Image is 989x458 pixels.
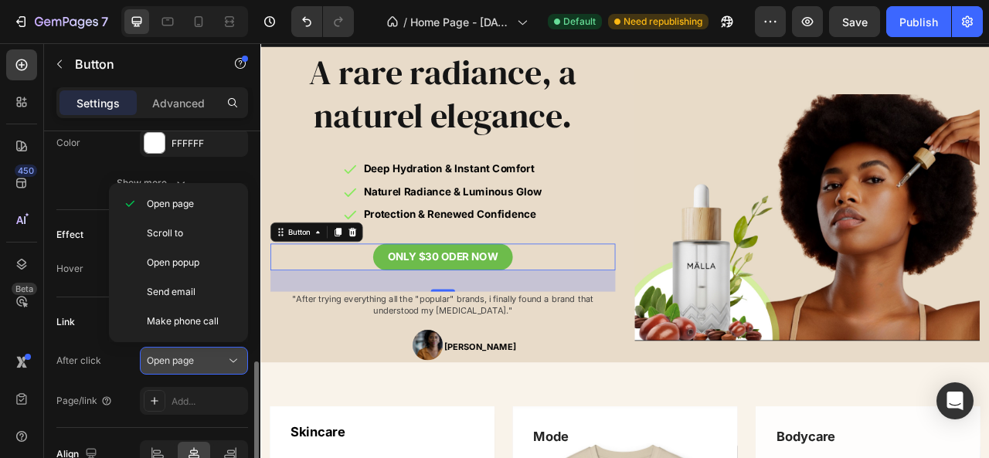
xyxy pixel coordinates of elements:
[147,355,194,366] span: Open page
[56,354,101,368] div: After click
[410,14,511,30] span: Home Page - [DATE] 20:51:15
[842,15,868,29] span: Save
[147,314,219,328] span: Make phone call
[291,6,354,37] div: Undo/Redo
[56,136,80,150] div: Color
[147,256,199,270] span: Open popup
[6,6,115,37] button: 7
[152,95,205,111] p: Advanced
[12,283,37,295] div: Beta
[147,226,183,240] span: Scroll to
[56,394,113,408] div: Page/link
[172,137,244,151] div: FFFFFF
[147,197,194,211] span: Open page
[56,315,75,329] div: Link
[56,169,248,197] button: Show more
[563,15,596,29] span: Default
[172,395,244,409] div: Add...
[75,55,206,73] p: Button
[140,347,248,375] button: Open page
[260,43,989,458] iframe: Design area
[886,6,951,37] button: Publish
[403,14,407,30] span: /
[56,228,83,242] div: Effect
[936,382,974,419] div: Open Intercom Messenger
[624,15,702,29] span: Need republishing
[101,12,108,31] p: 7
[147,285,195,299] span: Send email
[15,165,37,177] div: 450
[56,262,83,276] div: Hover
[476,32,915,378] img: gempages_584866415769551732-d7cbcf93-fab5-4111-af3e-a9f287518e59.png
[829,6,880,37] button: Save
[899,14,938,30] div: Publish
[117,175,189,191] div: Show more
[76,95,120,111] p: Settings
